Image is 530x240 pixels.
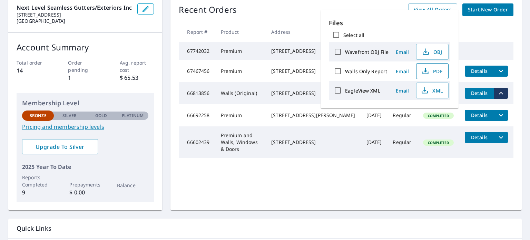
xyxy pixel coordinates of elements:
[416,63,449,79] button: PDF
[391,47,413,57] button: Email
[179,126,215,158] td: 66602439
[469,112,490,118] span: Details
[215,104,266,126] td: Premium
[394,49,411,55] span: Email
[469,68,490,74] span: Details
[271,48,355,55] div: [STREET_ADDRESS]
[22,139,98,154] a: Upgrade To Silver
[361,126,387,158] td: [DATE]
[22,188,54,196] p: 9
[421,48,443,56] span: OBJ
[494,88,508,99] button: filesDropdownBtn-66813856
[22,163,148,171] p: 2025 Year To Date
[421,86,443,95] span: XML
[17,224,513,233] p: Quick Links
[215,60,266,82] td: Premium
[179,42,215,60] td: 67742032
[17,18,132,24] p: [GEOGRAPHIC_DATA]
[22,123,148,131] a: Pricing and membership levels
[465,66,494,77] button: detailsBtn-67467456
[391,66,413,77] button: Email
[345,87,380,94] label: EagleView XML
[62,113,77,119] p: Silver
[387,126,417,158] td: Regular
[462,3,513,16] a: Start New Order
[179,3,237,16] p: Recent Orders
[345,49,389,55] label: Wavefront OBJ File
[28,143,92,151] span: Upgrade To Silver
[424,113,453,118] span: Completed
[29,113,47,119] p: Bronze
[68,59,102,74] p: Order pending
[215,126,266,158] td: Premium and Walls, Windows & Doors
[215,82,266,104] td: Walls (Original)
[179,60,215,82] td: 67467456
[416,44,449,60] button: OBJ
[361,104,387,126] td: [DATE]
[120,74,154,82] p: $ 65.53
[416,83,449,98] button: XML
[271,139,355,146] div: [STREET_ADDRESS]
[95,113,107,119] p: Gold
[271,90,355,97] div: [STREET_ADDRESS]
[68,74,102,82] p: 1
[345,68,387,75] label: Walls Only Report
[117,182,149,189] p: Balance
[494,66,508,77] button: filesDropdownBtn-67467456
[465,88,494,99] button: detailsBtn-66813856
[468,6,508,14] span: Start New Order
[179,22,215,42] th: Report #
[266,22,361,42] th: Address
[120,59,154,74] p: Avg. report cost
[179,82,215,104] td: 66813856
[22,98,148,108] p: Membership Level
[22,174,54,188] p: Reports Completed
[271,68,355,75] div: [STREET_ADDRESS]
[17,12,132,18] p: [STREET_ADDRESS]
[215,22,266,42] th: Product
[421,67,443,75] span: PDF
[17,3,132,12] p: Next level seamless gutters/Exteriors inc
[122,113,144,119] p: Platinum
[465,132,494,143] button: detailsBtn-66602439
[391,85,413,96] button: Email
[69,181,101,188] p: Prepayments
[17,41,154,54] p: Account Summary
[343,32,364,38] label: Select all
[494,110,508,121] button: filesDropdownBtn-66692258
[494,132,508,143] button: filesDropdownBtn-66602439
[414,6,452,14] span: View All Orders
[329,18,450,28] p: Files
[17,66,51,75] p: 14
[387,104,417,126] td: Regular
[408,3,457,16] a: View All Orders
[424,140,453,145] span: Completed
[465,110,494,121] button: detailsBtn-66692258
[469,134,490,141] span: Details
[215,42,266,60] td: Premium
[179,104,215,126] td: 66692258
[394,87,411,94] span: Email
[69,188,101,196] p: $ 0.00
[271,112,355,119] div: [STREET_ADDRESS][PERSON_NAME]
[469,90,490,96] span: Details
[17,59,51,66] p: Total order
[394,68,411,75] span: Email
